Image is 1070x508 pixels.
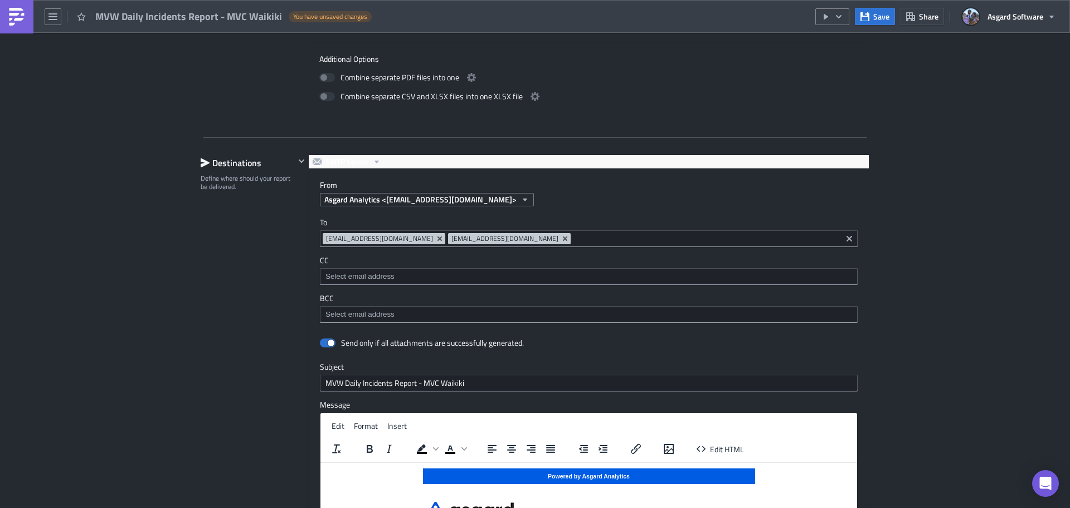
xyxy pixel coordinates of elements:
div: Open Intercom Messenger [1032,470,1059,497]
button: SMTP Server [309,155,385,168]
button: Decrease indent [574,441,593,457]
label: CC [320,255,858,265]
span: [EMAIL_ADDRESS][DOMAIN_NAME] [326,234,433,243]
button: Asgard Software [956,4,1062,29]
input: Select em ail add ress [323,271,854,282]
span: Asgard Analytics <[EMAIL_ADDRESS][DOMAIN_NAME]> [324,193,517,205]
label: To [320,217,858,228]
button: Justify [541,441,560,457]
button: Clear selected items [843,232,856,245]
p: Please find the MVW Daily Incidents Report attached to this email. The dashboard contains a snaps... [222,64,434,90]
button: Italic [380,441,398,457]
img: Avatar [961,7,980,26]
div: Send only if all attachments are successfully generated. [341,338,524,348]
button: Align left [483,441,502,457]
p: Good Morning, [222,47,434,56]
button: Edit HTML [692,441,748,457]
input: Select em ail add ress [323,309,854,320]
span: Combine separate PDF files into one [341,71,459,84]
div: Text color [441,441,469,457]
button: Insert/edit image [659,441,678,457]
button: Hide content [295,154,308,168]
button: Remove Tag [435,233,445,244]
label: Subject [320,362,858,372]
span: Edit [332,420,344,432]
label: Message [320,400,858,410]
span: [EMAIL_ADDRESS][DOMAIN_NAME] [451,234,558,243]
div: Destinations [201,154,295,171]
button: Asgard Analytics <[EMAIL_ADDRESS][DOMAIN_NAME]> [320,193,534,206]
span: SMTP Server [325,155,368,168]
button: Share [901,8,944,25]
span: Combine separate CSV and XLSX files into one XLSX file [341,90,523,103]
label: BCC [320,293,858,303]
label: Additional Options [319,54,858,64]
div: Background color [412,441,440,457]
button: Remove Tag [561,233,571,244]
span: MVW Daily Incidents Report - MVC Waikiki [95,10,283,23]
td: Powered by Asgard Analytics [103,6,435,21]
img: PushMetrics [8,8,26,26]
img: Asgard Analytics [103,39,198,71]
button: Insert/edit link [626,441,645,457]
span: Edit HTML [710,443,744,454]
span: Save [873,11,889,22]
button: Increase indent [594,441,612,457]
button: Bold [360,441,379,457]
button: Align center [502,441,521,457]
button: Save [855,8,895,25]
span: Asgard Software [988,11,1043,22]
button: Clear formatting [327,441,346,457]
span: Share [919,11,938,22]
div: Define where should your report be delivered. [201,174,295,191]
span: You have unsaved changes [293,12,367,21]
button: Align right [522,441,541,457]
span: Format [354,420,378,432]
body: Rich Text Area. Press ALT-0 for help. [4,4,532,233]
label: From [320,180,869,190]
span: Insert [387,420,407,432]
p: Let us know if you have any questions or concerns regarding the data or the distribution list! [222,98,434,116]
